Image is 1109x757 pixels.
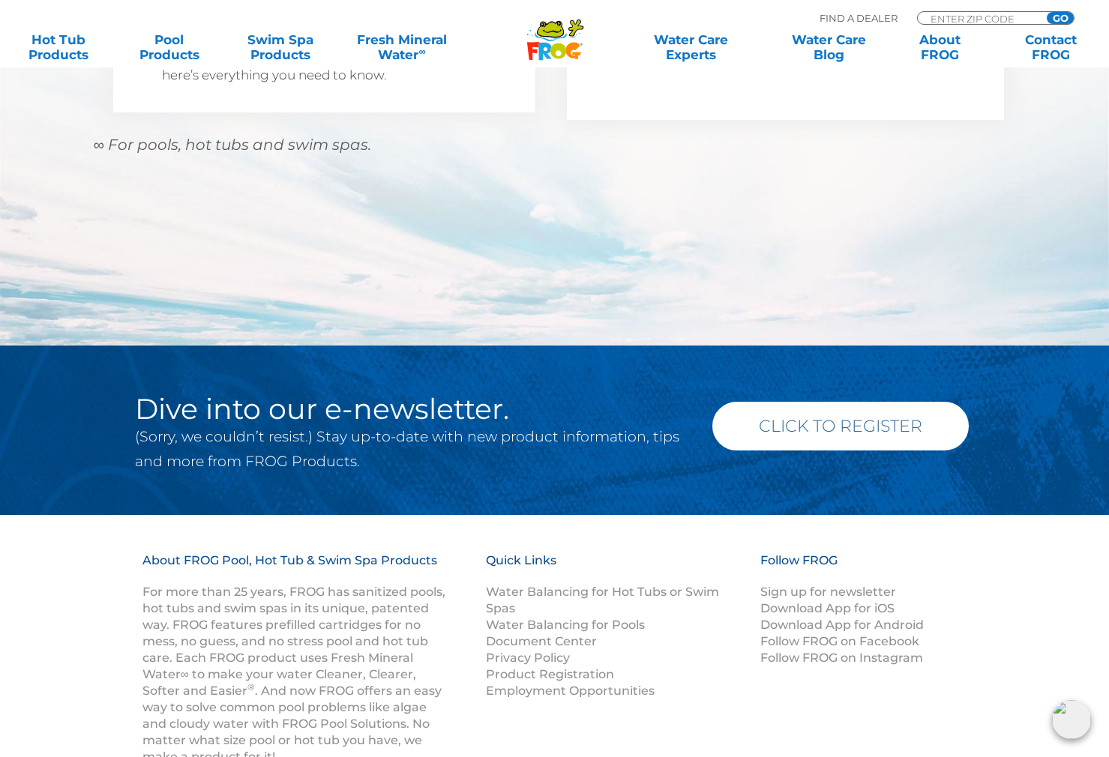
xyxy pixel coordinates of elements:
a: Hot TubProducts [15,32,101,62]
a: Follow FROG on Instagram [760,651,923,665]
a: AboutFROG [897,32,983,62]
sup: ∞ [418,46,425,57]
h3: Follow FROG [760,552,948,584]
h2: Dive into our e-newsletter. [135,394,690,424]
p: Find A Dealer [820,11,898,25]
a: ContactFROG [1008,32,1094,62]
input: GO [1047,12,1074,24]
a: Download App for iOS [760,601,895,615]
a: Water CareExperts [621,32,761,62]
sup: ® [247,681,255,693]
p: (Sorry, we couldn’t resist.) Stay up-to-date with new product information, tips and more from FRO... [135,424,690,474]
em: ∞ For pools, hot tubs and swim spas. [94,136,371,154]
a: Swim SpaProducts [237,32,323,62]
input: Zip Code Form [929,12,1030,25]
a: Product Registration [486,667,614,681]
a: Click to Register [712,402,969,450]
img: openIcon [1052,700,1091,739]
a: Download App for Android [760,618,924,632]
a: Water CareBlog [786,32,872,62]
a: Fresh MineralWater∞ [348,32,456,62]
a: Privacy Policy [486,651,570,665]
h3: Quick Links [486,552,742,584]
a: Sign up for newsletter [760,585,896,599]
a: Water Balancing for Hot Tubs or Swim Spas [486,585,719,615]
a: Follow FROG on Facebook [760,634,919,648]
a: PoolProducts [126,32,212,62]
a: Employment Opportunities [486,684,655,698]
a: Water Balancing for Pools [486,618,645,632]
h3: About FROG Pool, Hot Tub & Swim Spa Products [142,552,448,584]
a: Document Center [486,634,597,648]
